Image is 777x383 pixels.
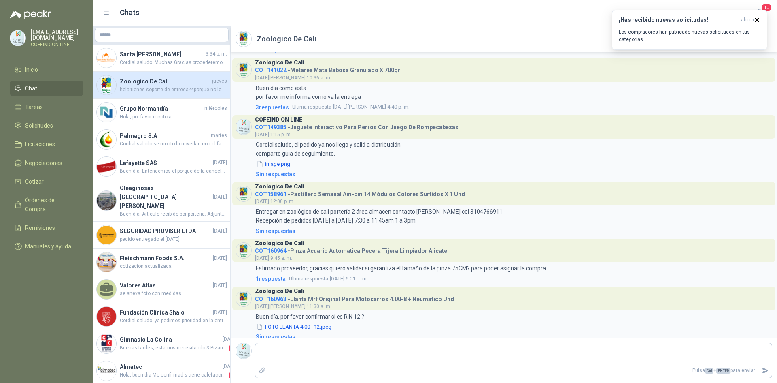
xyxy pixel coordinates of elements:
span: 3:34 p. m. [206,50,227,58]
h1: Chats [120,7,139,18]
h4: Santa [PERSON_NAME] [120,50,204,59]
a: Remisiones [10,220,83,235]
span: martes [211,132,227,139]
a: Sin respuestas [254,170,772,179]
h4: - Pinza Acuario Automatica Pecera Tijera Limpiador Alicate [255,246,447,253]
a: Sin respuestas [254,227,772,235]
a: Inicio [10,62,83,77]
a: Negociaciones [10,155,83,171]
h4: SEGURIDAD PROVISER LTDA [120,227,211,235]
span: [DATE] [213,227,227,235]
span: Cordial saludo. ya pedimos prioridad en la entrega para el dia [DATE] y [DATE] en sus instalaciones. [120,317,227,325]
h4: - Metarex Mata Babosa Granulado X 700gr [255,65,400,73]
span: Licitaciones [25,140,55,149]
img: Company Logo [97,48,116,68]
span: Buen día, Entendemos el porque de la cancelación y solicitamos disculpa por los inconvenientes ca... [120,167,227,175]
span: Cordial saludo. Muchas Gracias procederemos con el despacho. [120,59,227,66]
span: Ctrl [705,368,713,374]
span: COT149385 [255,124,287,131]
a: Sin respuestas [254,332,772,341]
span: [DATE] [213,193,227,201]
span: Buenas tardes, estamos necesitando 3 Pizarras móvil magnética [PERSON_NAME] cara VIZ-PRO, marco y... [120,344,227,352]
img: Company Logo [97,252,116,272]
h3: COFEIND ON LINE [255,118,303,122]
button: FOTO LLANTA 4.00 - 12.jpeg [256,323,332,331]
button: ¡Has recibido nuevas solicitudes!ahora Los compradores han publicado nuevas solicitudes en tus ca... [612,10,767,50]
a: Company LogoFundación Clínica Shaio[DATE]Cordial saludo. ya pedimos prioridad en la entrega para ... [93,303,230,330]
span: Solicitudes [25,121,53,130]
a: Company LogoFleischmann Foods S.A.[DATE]cotizacion actualizada [93,249,230,276]
span: Cordial saludo se monto la novedad con el fabricante. la respuesta esta proyectada para el dia [D... [120,140,227,148]
span: 3 respuesta s [256,103,289,112]
a: Company LogoPalmagro S.AmartesCordial saludo se monto la novedad con el fabricante. la respuesta ... [93,126,230,153]
img: Company Logo [236,291,251,306]
span: ENTER [716,368,730,374]
a: Tareas [10,99,83,115]
img: Company Logo [97,191,116,210]
h4: Grupo Normandía [120,104,203,113]
span: [DATE] 12:00 p. m. [255,199,295,204]
img: Company Logo [236,186,251,201]
img: Company Logo [97,361,116,381]
span: Tareas [25,103,43,111]
span: [DATE] 6:01 p. m. [289,275,368,283]
h2: Zoologico De Cali [257,33,316,45]
a: Solicitudes [10,118,83,133]
img: Company Logo [97,157,116,176]
span: Chat [25,84,37,93]
button: Enviar [758,364,772,378]
span: COT160964 [255,248,287,254]
h3: Zoologico De Cali [255,289,304,293]
p: Estimado proveedor, gracias quiero validar si garantiza el tamaño de la pinza 75CM? para poder as... [256,264,547,273]
p: Buen dia como esta por favor me informa como va la entrega [256,83,361,101]
span: [DATE] [223,336,237,343]
span: [DATE] [213,309,227,317]
label: Adjuntar archivos [255,364,269,378]
span: [DATE] [213,282,227,289]
span: Ultima respuesta [289,275,328,283]
div: Sin respuestas [256,227,295,235]
img: Company Logo [236,119,251,135]
img: Company Logo [97,307,116,326]
p: Pulsa + para enviar [269,364,759,378]
a: Company LogoZoologico De Calijueveshola tienes soporte de entrega?? porque no lo he recibido. [93,72,230,99]
span: [DATE] 9:45 a. m. [255,255,292,261]
img: Company Logo [97,225,116,245]
h4: Fleischmann Foods S.A. [120,254,211,263]
span: [DATE] [213,255,227,262]
h3: Zoologico De Cali [255,60,304,65]
span: [DATE][PERSON_NAME] 11:30 a. m. [255,304,331,309]
h4: Lafayette SAS [120,158,211,167]
div: Sin respuestas [256,332,295,341]
img: Company Logo [236,62,251,77]
h4: Gimnasio La Colina [120,335,221,344]
a: Chat [10,81,83,96]
span: Hola, buen dia Me confirmad s tiene calefacción porfa [120,371,227,379]
h4: - Juguete Interactivo Para Perros Con Juego De Rompecabezas [255,122,459,130]
a: Company LogoSEGURIDAD PROVISER LTDA[DATE]pedido entregado el [DATE] [93,222,230,249]
img: Company Logo [97,75,116,95]
h3: Zoologico De Cali [255,184,304,189]
span: COT158961 [255,191,287,197]
a: Company LogoOleaginosas [GEOGRAPHIC_DATA][PERSON_NAME][DATE]Buen dia, Articulo recibido por porte... [93,180,230,222]
span: COT141022 [255,67,287,73]
h4: Fundación Clínica Shaio [120,308,211,317]
span: Inicio [25,65,38,74]
span: [DATE] [223,363,237,370]
span: [DATE][PERSON_NAME] 10:36 a. m. [255,75,331,81]
span: [DATE] [213,159,227,167]
p: COFEIND ON LINE [31,42,83,47]
a: Licitaciones [10,137,83,152]
span: [DATE][PERSON_NAME] 4:40 p. m. [292,103,410,111]
h4: Oleaginosas [GEOGRAPHIC_DATA][PERSON_NAME] [120,184,211,210]
a: Órdenes de Compra [10,193,83,217]
a: Company LogoLafayette SAS[DATE]Buen día, Entendemos el porque de la cancelación y solicitamos dis... [93,153,230,180]
span: hola tienes soporte de entrega?? porque no lo he recibido. [120,86,227,94]
span: jueves [212,77,227,85]
h4: - Llanta Mrf Original Para Motocarros 4.00-8 + Neumático Und [255,294,454,302]
h4: Almatec [120,362,221,371]
span: se anexa foto con medidas [120,290,227,297]
span: 10 [761,4,772,11]
span: 1 [229,344,237,352]
a: Cotizar [10,174,83,189]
